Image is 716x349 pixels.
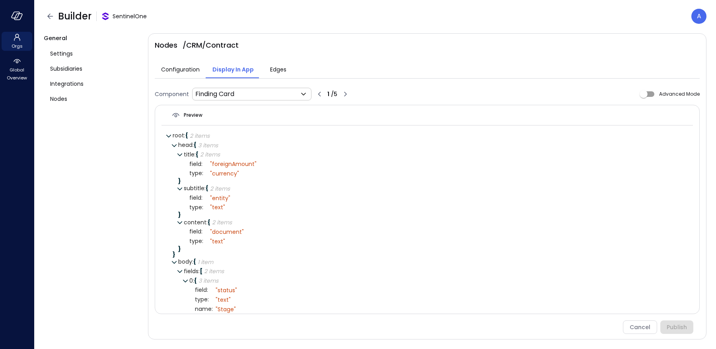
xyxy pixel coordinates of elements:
[189,204,207,210] span: type
[44,34,67,42] span: General
[192,258,193,266] span: :
[5,66,29,82] span: Global Overview
[155,90,189,98] span: Component
[50,49,73,58] span: Settings
[189,170,207,176] span: type
[210,186,230,191] div: 2 items
[212,220,232,225] div: 2 items
[198,267,200,275] span: :
[210,170,239,177] div: " currency"
[12,42,23,50] span: Orgs
[329,90,337,98] span: / 5
[173,252,687,257] div: }
[50,79,84,88] span: Integrations
[113,12,147,21] span: SentinelOne
[201,160,202,168] span: :
[216,287,237,294] div: " status"
[200,267,202,275] span: [
[193,258,196,266] span: {
[178,246,687,252] div: }
[184,150,196,158] span: title
[184,184,206,192] span: subtitle
[198,278,218,283] div: 3 items
[204,184,206,192] span: :
[210,238,225,245] div: " text"
[44,46,142,61] a: Settings
[195,150,196,158] span: :
[195,287,213,293] span: field
[202,237,203,245] span: :
[210,160,257,168] div: " foreignAmount"
[2,32,32,51] div: Orgs
[184,111,202,119] span: Preview
[697,12,701,21] p: A
[155,40,239,50] span: Nodes / CRM / Contract
[195,306,213,312] span: name
[101,12,109,20] img: oujisyhxiqy1h0xilnqx
[270,65,286,74] span: Edges
[212,65,254,74] span: Display In App
[202,169,203,177] span: :
[189,277,194,285] span: 0
[2,56,32,83] div: Global Overview
[184,218,208,226] span: content
[185,131,188,139] span: {
[184,131,185,139] span: :
[198,259,213,265] div: 1 item
[50,64,82,73] span: Subsidiaries
[189,238,207,244] span: type
[193,141,194,149] span: :
[210,204,225,211] div: " text"
[173,131,185,139] span: root
[189,195,207,201] span: field
[201,194,202,202] span: :
[206,218,208,226] span: :
[44,91,142,106] a: Nodes
[165,108,209,122] button: Preview
[189,161,207,167] span: field
[216,306,236,313] div: " Stage"
[194,277,197,285] span: {
[327,90,329,98] span: 1
[190,133,210,139] div: 2 items
[178,178,687,184] div: }
[189,229,207,235] span: field
[196,150,198,158] span: {
[210,228,244,235] div: " document"
[50,94,67,103] span: Nodes
[201,228,202,235] span: :
[161,65,200,74] span: Configuration
[58,10,91,23] span: Builder
[216,296,231,303] div: " text"
[204,268,224,274] div: 2 items
[178,212,687,218] div: }
[178,258,193,266] span: body
[206,184,208,192] span: {
[200,152,220,157] div: 2 items
[691,9,706,24] div: Avi Brandwain
[194,141,197,149] span: {
[212,305,213,313] span: :
[198,143,218,148] div: 3 items
[178,141,194,149] span: head
[208,218,210,226] span: {
[195,297,213,303] span: type
[208,295,209,303] span: :
[44,76,142,91] a: Integrations
[202,203,203,211] span: :
[659,91,700,97] span: Advanced Mode
[184,267,200,275] span: fields
[193,277,194,285] span: :
[207,286,208,294] span: :
[210,195,230,202] div: " entity"
[44,61,142,76] a: Subsidiaries
[195,89,234,99] p: Finding Card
